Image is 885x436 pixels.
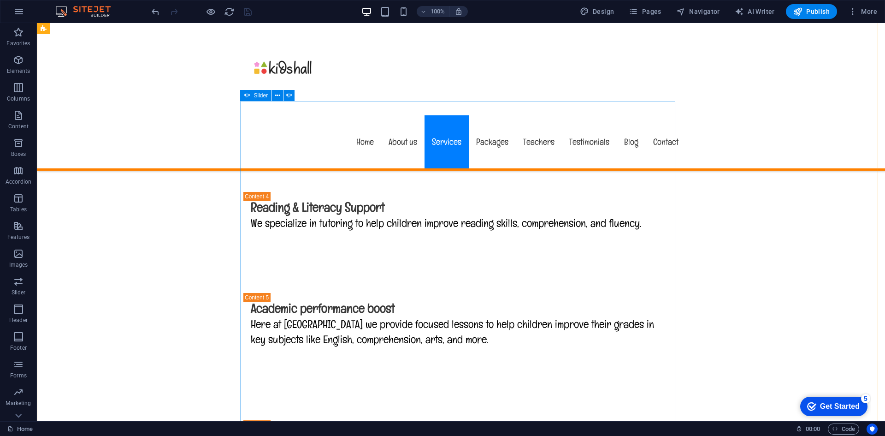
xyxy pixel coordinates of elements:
p: Images [9,261,28,269]
i: Undo: Change text (Ctrl+Z) [150,6,161,17]
a: Trigger 5 [206,226,642,266]
p: Slider [12,289,26,296]
p: Accordion [6,178,31,185]
p: Header [9,317,28,324]
button: Pages [625,4,665,19]
button: Navigator [673,4,724,19]
button: undo [150,6,161,17]
p: Footer [10,344,27,352]
p: Favorites [6,40,30,47]
div: Design (Ctrl+Alt+Y) [576,4,618,19]
span: Design [580,7,614,16]
p: Tables [10,206,27,213]
span: Pages [629,7,661,16]
h6: Session time [796,424,820,435]
div: 5 [68,2,77,11]
span: Navigator [676,7,720,16]
span: Code [832,424,855,435]
i: Reload page [224,6,235,17]
h6: 100% [431,6,445,17]
button: Design [576,4,618,19]
span: Slider [254,93,268,98]
a: Click to cancel selection. Double-click to open Pages [7,424,33,435]
p: Content [8,123,29,130]
button: Usercentrics [867,424,878,435]
span: Publish [793,7,830,16]
p: Elements [7,67,30,75]
div: Get Started [27,10,67,18]
a: Trigger 6 [206,353,642,394]
i: On resize automatically adjust zoom level to fit chosen device. [454,7,463,16]
span: AI Writer [735,7,775,16]
span: 00 00 [806,424,820,435]
p: Forms [10,372,27,379]
button: reload [224,6,235,17]
span: : [812,425,814,432]
p: Boxes [11,150,26,158]
p: Features [7,233,29,241]
button: Click here to leave preview mode and continue editing [205,6,216,17]
span: More [848,7,877,16]
p: Marketing [6,400,31,407]
button: Publish [786,4,837,19]
img: Editor Logo [53,6,122,17]
p: Columns [7,95,30,102]
button: Code [828,424,859,435]
button: AI Writer [731,4,779,19]
div: Get Started 5 items remaining, 0% complete [7,5,75,24]
button: More [844,4,881,19]
button: 100% [417,6,449,17]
